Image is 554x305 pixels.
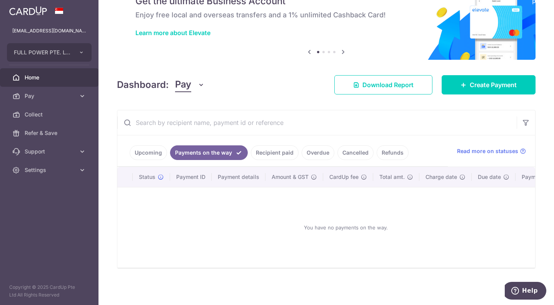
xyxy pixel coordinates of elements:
th: Payment ID [170,167,212,187]
span: Status [139,173,155,181]
input: Search by recipient name, payment id or reference [117,110,517,135]
span: Download Report [362,80,414,89]
iframe: Opens a widget where you can find more information [505,282,546,301]
a: Read more on statuses [457,147,526,155]
a: Refunds [377,145,409,160]
a: Recipient paid [251,145,299,160]
span: CardUp fee [329,173,359,181]
img: CardUp [9,6,47,15]
a: Create Payment [442,75,536,94]
span: FULL POWER PTE. LTD. [14,49,71,56]
span: Refer & Save [25,129,75,137]
a: Cancelled [337,145,374,160]
p: [EMAIL_ADDRESS][DOMAIN_NAME] [12,27,86,35]
button: FULL POWER PTE. LTD. [7,43,92,62]
span: Total amt. [379,173,405,181]
span: Pay [25,92,75,100]
a: Download Report [334,75,432,94]
span: Collect [25,111,75,118]
span: Due date [478,173,501,181]
span: Charge date [426,173,457,181]
span: Settings [25,166,75,174]
h4: Dashboard: [117,78,169,92]
span: Support [25,148,75,155]
h6: Enjoy free local and overseas transfers and a 1% unlimited Cashback Card! [135,10,517,20]
span: Create Payment [470,80,517,89]
span: Pay [175,78,191,92]
a: Payments on the way [170,145,248,160]
button: Pay [175,78,205,92]
th: Payment details [212,167,265,187]
a: Upcoming [130,145,167,160]
span: Home [25,74,75,81]
span: Read more on statuses [457,147,518,155]
span: Amount & GST [272,173,309,181]
a: Learn more about Elevate [135,29,210,37]
a: Overdue [302,145,334,160]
